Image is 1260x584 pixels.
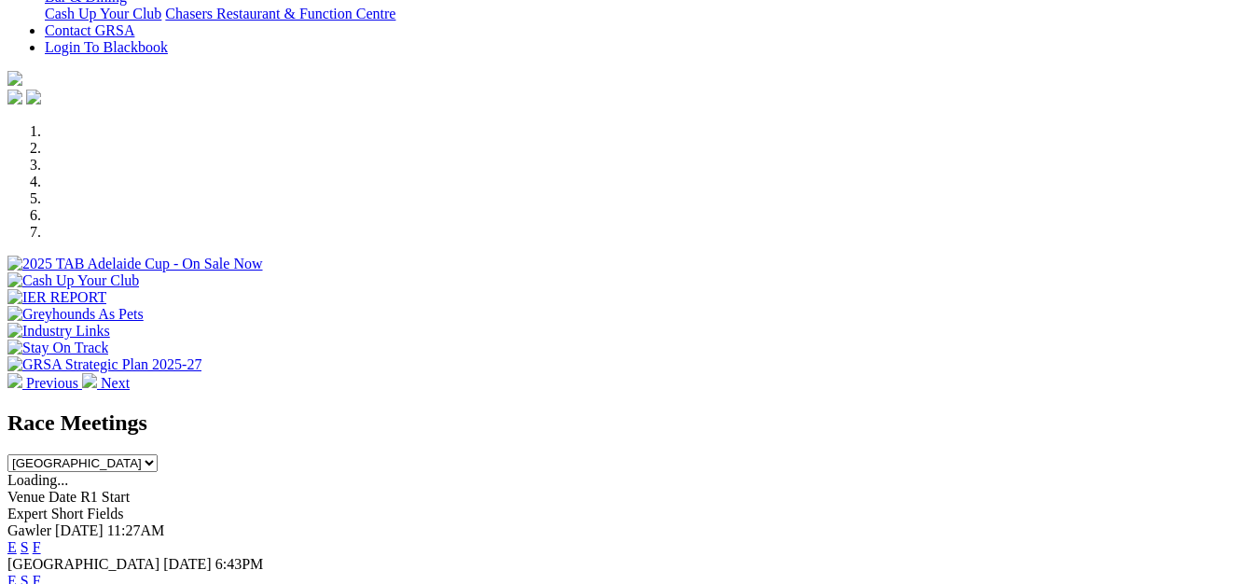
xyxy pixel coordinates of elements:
span: 6:43PM [215,556,264,572]
img: Greyhounds As Pets [7,306,144,323]
img: facebook.svg [7,90,22,104]
img: twitter.svg [26,90,41,104]
a: Login To Blackbook [45,39,168,55]
a: Chasers Restaurant & Function Centre [165,6,395,21]
span: Previous [26,375,78,391]
span: Gawler [7,522,51,538]
img: logo-grsa-white.png [7,71,22,86]
img: Stay On Track [7,340,108,356]
span: Expert [7,506,48,521]
img: GRSA Strategic Plan 2025-27 [7,356,201,373]
span: Venue [7,489,45,505]
img: Cash Up Your Club [7,272,139,289]
span: 11:27AM [107,522,165,538]
h2: Race Meetings [7,410,1253,436]
img: 2025 TAB Adelaide Cup - On Sale Now [7,256,263,272]
span: Next [101,375,130,391]
a: E [7,539,17,555]
a: Cash Up Your Club [45,6,161,21]
span: R1 Start [80,489,130,505]
a: Next [82,375,130,391]
a: F [33,539,41,555]
img: chevron-left-pager-white.svg [7,373,22,388]
img: IER REPORT [7,289,106,306]
span: Loading... [7,472,68,488]
span: Short [51,506,84,521]
img: chevron-right-pager-white.svg [82,373,97,388]
span: [GEOGRAPHIC_DATA] [7,556,159,572]
a: Contact GRSA [45,22,134,38]
div: Bar & Dining [45,6,1253,22]
span: Fields [87,506,123,521]
a: Previous [7,375,82,391]
img: Industry Links [7,323,110,340]
span: [DATE] [163,556,212,572]
span: Date [48,489,76,505]
span: [DATE] [55,522,104,538]
a: S [21,539,29,555]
